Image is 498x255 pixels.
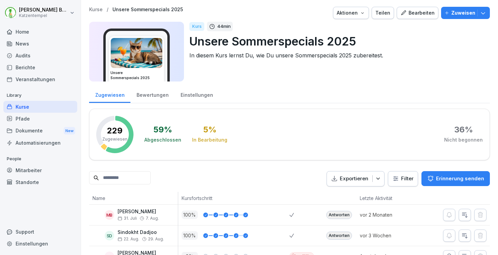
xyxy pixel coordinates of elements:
[118,209,159,215] p: [PERSON_NAME]
[189,22,204,31] div: Kurs
[441,7,490,19] button: Zuweisen
[3,125,77,137] div: Dokumente
[400,9,435,17] div: Bearbeiten
[3,61,77,73] a: Berichte
[3,137,77,149] a: Automatisierungen
[189,33,484,50] p: Unsere Sommerspecials 2025
[3,238,77,250] a: Einstellungen
[144,136,181,143] div: Abgeschlossen
[174,86,219,103] a: Einstellungen
[111,38,162,68] img: tq9m61t15lf2zt9mx622xkq2.png
[112,7,183,13] a: Unsere Sommerspecials 2025
[3,226,77,238] div: Support
[3,176,77,188] a: Standorte
[326,211,352,219] div: Antworten
[153,126,172,134] div: 59 %
[340,175,368,183] p: Exportieren
[107,7,108,13] p: /
[118,216,137,221] span: 31. Juli
[372,7,394,19] button: Teilen
[118,230,164,235] p: Sindokht Dadjoo
[89,7,103,13] a: Kurse
[360,211,412,218] p: vor 2 Monaten
[189,51,484,59] p: In diesem Kurs lernst Du, wie Du unsere Sommerspecials 2025 zubereitest.
[454,126,473,134] div: 36 %
[3,101,77,113] a: Kurse
[107,127,123,135] p: 229
[217,23,231,30] p: 44 min
[3,153,77,164] p: People
[64,127,75,135] div: New
[182,211,198,219] p: 100 %
[392,175,414,182] div: Filter
[182,231,198,240] p: 100 %
[3,164,77,176] a: Mitarbeiter
[3,38,77,50] a: News
[3,113,77,125] a: Pfade
[148,237,164,241] span: 29. Aug.
[326,232,352,240] div: Antworten
[102,136,127,142] p: Zugewiesen
[3,125,77,137] a: DokumenteNew
[375,9,390,17] div: Teilen
[118,237,139,241] span: 22. Aug.
[327,171,385,186] button: Exportieren
[192,136,227,143] div: In Bearbeitung
[3,50,77,61] a: Audits
[436,175,484,182] p: Erinnerung senden
[203,126,216,134] div: 5 %
[3,73,77,85] a: Veranstaltungen
[89,86,130,103] a: Zugewiesen
[3,90,77,101] p: Library
[3,26,77,38] a: Home
[105,231,114,240] div: SD
[146,216,159,221] span: 7. Aug.
[451,9,475,17] p: Zuweisen
[130,86,174,103] a: Bewertungen
[182,195,286,202] p: Kursfortschritt
[110,70,163,80] h3: Unsere Sommerspecials 2025
[337,9,365,17] div: Aktionen
[444,136,483,143] div: Nicht begonnen
[360,232,412,239] p: vor 3 Wochen
[388,171,418,186] button: Filter
[19,7,68,13] p: [PERSON_NAME] Benedix
[19,13,68,18] p: Katzentempel
[421,171,490,186] button: Erinnerung senden
[92,195,174,202] p: Name
[105,210,114,220] div: MB
[360,195,409,202] p: Letzte Aktivität
[333,7,369,19] button: Aktionen
[397,7,438,19] button: Bearbeiten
